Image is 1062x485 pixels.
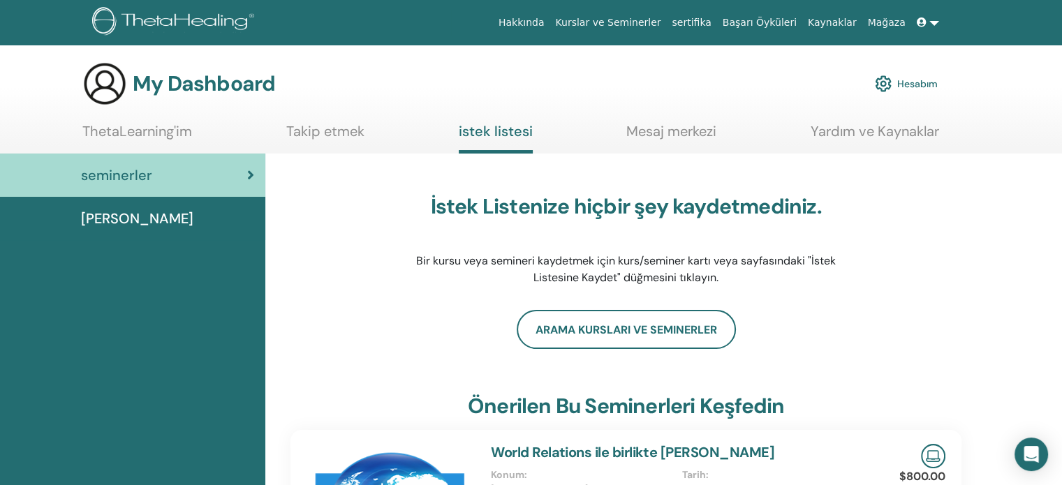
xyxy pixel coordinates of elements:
img: logo.png [92,7,259,38]
a: Hakkında [493,10,550,36]
a: Kaynaklar [802,10,862,36]
span: [PERSON_NAME] [81,208,193,229]
a: Takip etmek [286,123,364,150]
img: cog.svg [875,72,892,96]
p: Bir kursu veya semineri kaydetmek için kurs/seminer kartı veya sayfasındaki "İstek Listesine Kayd... [406,253,846,286]
a: Yardım ve Kaynaklar [811,123,939,150]
a: ThetaLearning'im [82,123,192,150]
img: Live Online Seminar [921,444,945,468]
p: Tarih : [682,468,864,482]
a: Arama Kursları ve Seminerler [517,310,736,349]
p: Konum : [491,468,673,482]
a: istek listesi [459,123,533,154]
a: Başarı Öyküleri [717,10,802,36]
a: Mağaza [862,10,910,36]
p: $800.00 [899,468,945,485]
span: seminerler [81,165,152,186]
a: World Relations ile birlikte [PERSON_NAME] [491,443,774,461]
div: Open Intercom Messenger [1015,438,1048,471]
h3: İstek Listenize hiçbir şey kaydetmediniz. [406,194,846,219]
a: sertifika [666,10,716,36]
a: Kurslar ve Seminerler [550,10,666,36]
a: Mesaj merkezi [626,123,716,150]
h3: Önerilen bu seminerleri keşfedin [468,394,784,419]
a: Hesabım [875,68,938,99]
img: generic-user-icon.jpg [82,61,127,106]
h3: My Dashboard [133,71,275,96]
